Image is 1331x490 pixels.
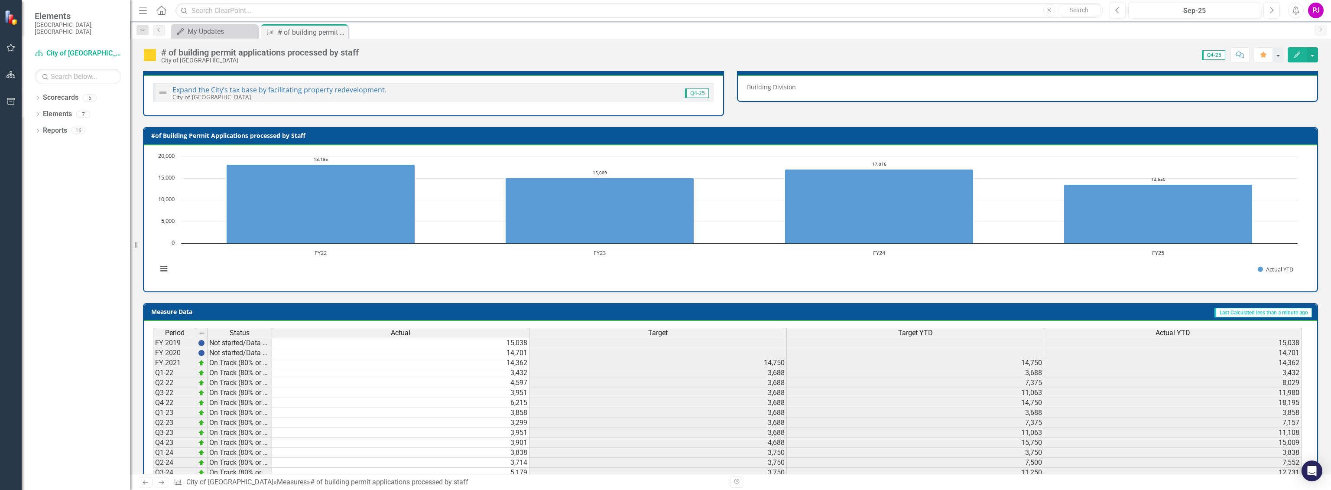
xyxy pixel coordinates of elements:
[787,458,1044,468] td: 7,500
[1151,176,1165,182] text: 13,550
[1044,448,1302,458] td: 3,838
[315,249,327,257] text: FY22
[272,458,529,468] td: 3,714
[198,409,205,416] img: zOikAAAAAElFTkSuQmCC
[71,127,85,134] div: 16
[277,478,307,486] a: Measures
[158,263,170,275] button: View chart menu, Chart
[208,458,272,468] td: On Track (80% or higher)
[76,111,90,118] div: 7
[153,438,196,448] td: Q4-23
[158,88,168,98] img: Not Defined
[391,329,410,337] span: Actual
[787,398,1044,408] td: 14,750
[787,418,1044,428] td: 7,375
[272,358,529,368] td: 14,362
[35,69,121,84] input: Search Below...
[529,398,787,408] td: 3,688
[35,49,121,59] a: City of [GEOGRAPHIC_DATA]
[208,338,272,348] td: Not started/Data not yet available
[83,94,97,101] div: 5
[208,438,272,448] td: On Track (80% or higher)
[153,152,1302,282] svg: Interactive chart
[1044,468,1302,478] td: 12,731
[1058,4,1101,16] button: Search
[153,398,196,408] td: Q4-22
[529,408,787,418] td: 3,688
[198,350,205,356] img: BgCOk07PiH71IgAAAABJRU5ErkJggg==
[153,468,196,478] td: Q3-24
[1044,438,1302,448] td: 15,009
[272,338,529,348] td: 15,038
[153,378,196,388] td: Q2-22
[188,26,256,37] div: My Updates
[1156,329,1190,337] span: Actual YTD
[153,358,196,368] td: FY 2021
[1258,265,1294,273] button: Show Actual YTD
[529,428,787,438] td: 3,688
[310,478,468,486] div: # of building permit applications processed by staff
[208,408,272,418] td: On Track (80% or higher)
[198,419,205,426] img: zOikAAAAAElFTkSuQmCC
[208,348,272,358] td: Not started/Data not yet available
[198,459,205,466] img: zOikAAAAAElFTkSuQmCC
[272,438,529,448] td: 3,901
[272,398,529,408] td: 6,215
[1044,378,1302,388] td: 8,029
[172,93,251,101] small: City of [GEOGRAPHIC_DATA]
[153,458,196,468] td: Q2-24
[529,378,787,388] td: 3,688
[161,57,359,64] div: City of [GEOGRAPHIC_DATA]
[198,399,205,406] img: zOikAAAAAElFTkSuQmCC
[898,329,933,337] span: Target YTD
[208,468,272,478] td: On Track (80% or higher)
[158,195,175,203] text: 10,000
[198,340,205,346] img: BgCOk07PiH71IgAAAABJRU5ErkJggg==
[529,468,787,478] td: 3,750
[208,448,272,458] td: On Track (80% or higher)
[787,378,1044,388] td: 7,375
[1308,3,1324,18] button: PJ
[1044,428,1302,438] td: 11,108
[685,88,709,98] span: Q4-25
[198,330,205,337] img: 8DAGhfEEPCf229AAAAAElFTkSuQmCC
[143,48,157,62] img: In Progress
[278,27,346,38] div: # of building permit applications processed by staff
[787,468,1044,478] td: 11,250
[594,249,606,257] text: FY23
[153,418,196,428] td: Q2-23
[1214,308,1312,317] span: Last Calculated less than a minute ago
[158,173,175,181] text: 15,000
[198,449,205,456] img: zOikAAAAAElFTkSuQmCC
[174,477,724,487] div: » »
[153,368,196,378] td: Q1-22
[272,348,529,358] td: 14,701
[208,418,272,428] td: On Track (80% or higher)
[785,169,974,243] path: FY24, 17,016. Actual YTD.
[272,368,529,378] td: 3,432
[172,238,175,246] text: 0
[1044,368,1302,378] td: 3,432
[1044,418,1302,428] td: 7,157
[208,358,272,368] td: On Track (80% or higher)
[208,378,272,388] td: On Track (80% or higher)
[787,358,1044,368] td: 14,750
[1070,7,1088,13] span: Search
[1044,338,1302,348] td: 15,038
[787,448,1044,458] td: 3,750
[787,368,1044,378] td: 3,688
[198,379,205,386] img: zOikAAAAAElFTkSuQmCC
[787,388,1044,398] td: 11,063
[43,93,78,103] a: Scorecards
[1064,184,1253,243] path: FY25, 13,550. Actual YTD.
[43,109,72,119] a: Elements
[506,178,694,243] path: FY23, 15,009. Actual YTD.
[1128,3,1261,18] button: Sep-25
[175,3,1103,18] input: Search ClearPoint...
[787,408,1044,418] td: 3,688
[186,478,273,486] a: City of [GEOGRAPHIC_DATA]
[151,132,1313,139] h3: #of Building Permit Applications processed by Staff
[35,11,121,21] span: Elements
[153,428,196,438] td: Q3-23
